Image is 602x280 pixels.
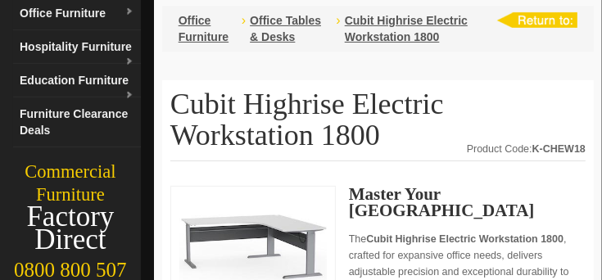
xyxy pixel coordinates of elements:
[124,91,134,101] img: dropdown
[13,30,141,64] a: Hospitality Furnituredropdown
[124,7,134,17] img: dropdown
[179,14,229,43] a: Office Furniture
[124,57,134,67] img: dropdown
[467,141,586,157] div: Product Code:
[366,233,564,245] strong: Cubit Highrise Electric Workstation 1800
[13,97,141,147] a: Furniture Clearance Deals
[532,143,586,155] strong: K-CHEW18
[496,12,577,28] img: return to
[345,14,468,43] a: Cubit Highrise Electric Workstation 1800
[13,64,141,97] a: Education Furnituredropdown
[250,14,321,43] a: Office Tables & Desks
[349,186,586,219] h2: Master Your [GEOGRAPHIC_DATA]
[336,12,340,45] li: ›
[242,12,246,45] li: ›
[170,88,586,161] h1: Cubit Highrise Electric Workstation 1800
